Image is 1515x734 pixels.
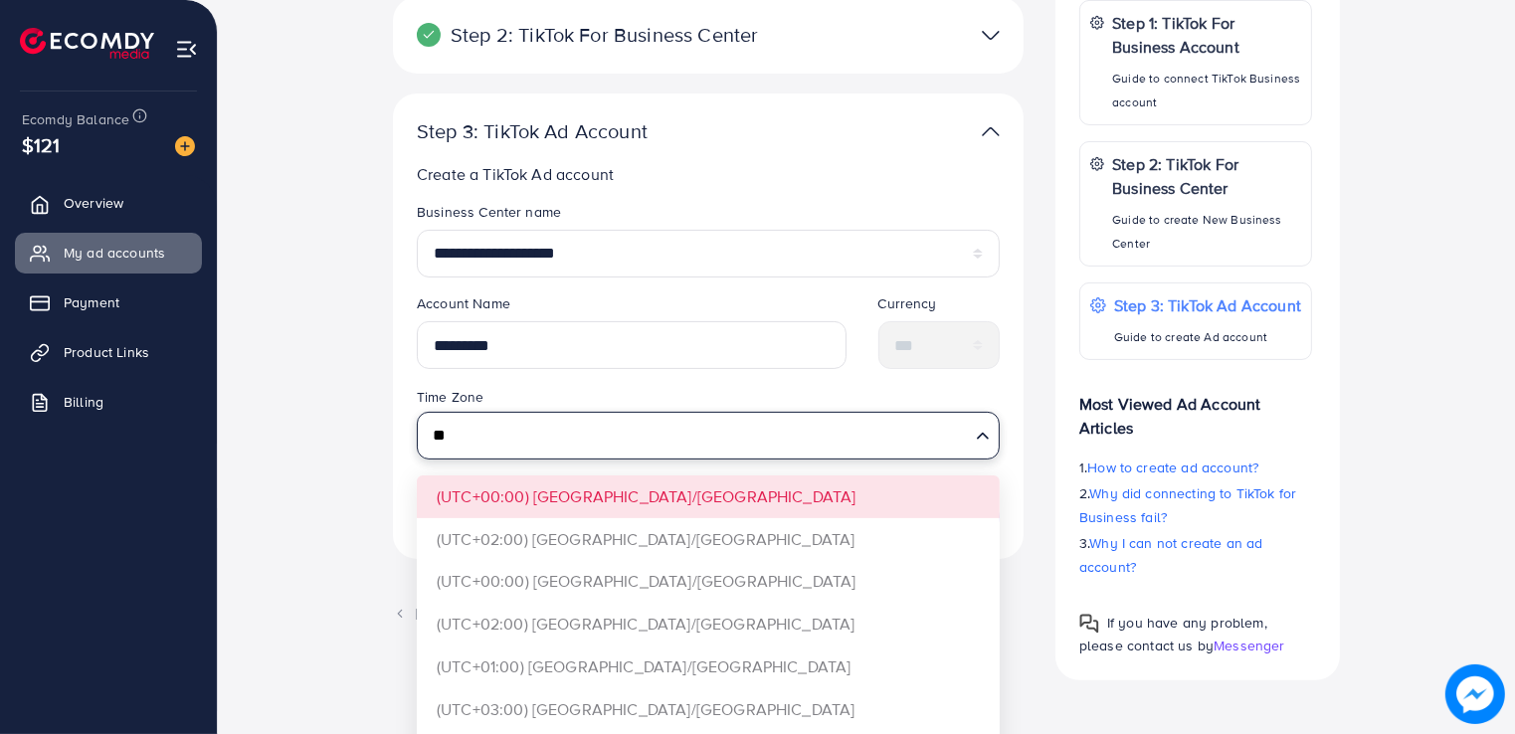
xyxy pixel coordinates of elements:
[1112,208,1301,256] p: Guide to create New Business Center
[15,183,202,223] a: Overview
[417,560,1000,603] li: (UTC+00:00) [GEOGRAPHIC_DATA]/[GEOGRAPHIC_DATA]
[417,23,795,47] p: Step 2: TikTok For Business Center
[1114,293,1301,317] p: Step 3: TikTok Ad Account
[417,162,1008,186] p: Create a TikTok Ad account
[22,130,61,159] span: $121
[1112,11,1301,59] p: Step 1: TikTok For Business Account
[982,21,1000,50] img: TikTok partner
[417,688,1000,731] li: (UTC+03:00) [GEOGRAPHIC_DATA]/[GEOGRAPHIC_DATA]
[1114,325,1301,349] p: Guide to create Ad account
[1112,67,1301,114] p: Guide to connect TikTok Business account
[15,233,202,273] a: My ad accounts
[64,243,165,263] span: My ad accounts
[1079,614,1099,634] img: Popup guide
[1112,152,1301,200] p: Step 2: TikTok For Business Center
[1079,456,1312,479] p: 1.
[417,412,1000,459] div: Search for option
[175,136,195,156] img: image
[982,117,1000,146] img: TikTok partner
[1079,531,1312,579] p: 3.
[15,382,202,422] a: Billing
[175,38,198,61] img: menu
[22,109,129,129] span: Ecomdy Balance
[1079,481,1312,529] p: 2.
[1079,533,1263,577] span: Why I can not create an ad account?
[417,293,847,321] legend: Account Name
[64,342,149,362] span: Product Links
[417,645,1000,688] li: (UTC+01:00) [GEOGRAPHIC_DATA]/[GEOGRAPHIC_DATA]
[417,475,1000,518] li: (UTC+00:00) [GEOGRAPHIC_DATA]/[GEOGRAPHIC_DATA]
[1079,483,1296,527] span: Why did connecting to TikTok for Business fail?
[1079,613,1267,655] span: If you have any problem, please contact us by
[15,282,202,322] a: Payment
[878,293,1001,321] legend: Currency
[20,28,154,59] img: logo
[417,603,1000,645] li: (UTC+02:00) [GEOGRAPHIC_DATA]/[GEOGRAPHIC_DATA]
[1445,664,1505,724] img: image
[1087,458,1258,477] span: How to create ad account?
[1214,636,1284,655] span: Messenger
[64,392,103,412] span: Billing
[426,417,968,454] input: Search for option
[393,603,1024,626] div: Back to list ad account
[1079,376,1312,440] p: Most Viewed Ad Account Articles
[64,292,119,312] span: Payment
[417,119,795,143] p: Step 3: TikTok Ad Account
[417,202,1000,230] legend: Business Center name
[417,387,483,407] label: Time Zone
[64,193,123,213] span: Overview
[417,518,1000,561] li: (UTC+02:00) [GEOGRAPHIC_DATA]/[GEOGRAPHIC_DATA]
[15,332,202,372] a: Product Links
